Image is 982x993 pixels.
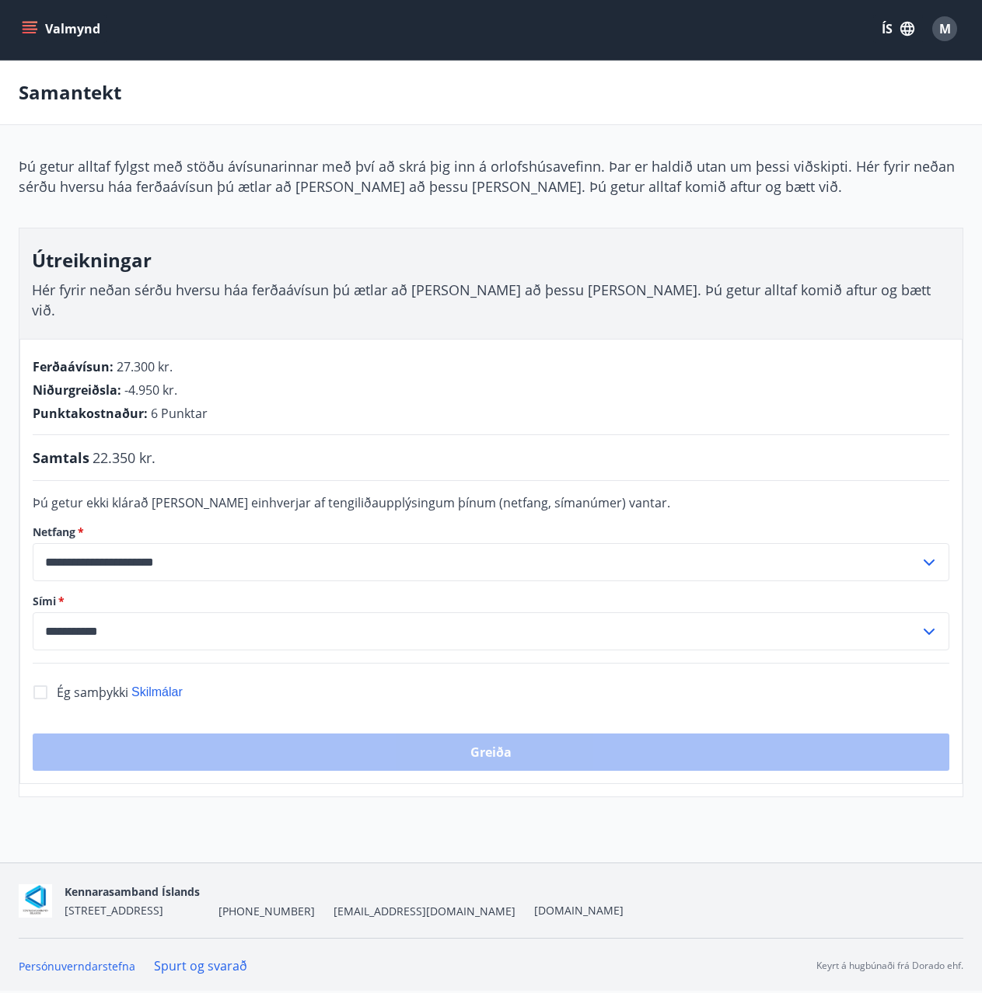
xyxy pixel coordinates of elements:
[19,959,135,974] a: Persónuverndarstefna
[939,20,951,37] span: M
[33,594,949,609] label: Sími
[32,247,950,274] h3: Útreikningar
[926,10,963,47] button: M
[131,684,183,701] button: Skilmálar
[33,494,670,511] span: Þú getur ekki klárað [PERSON_NAME] einhverjar af tengiliðaupplýsingum þínum (netfang, símanúmer) ...
[65,903,163,918] span: [STREET_ADDRESS]
[93,448,156,468] span: 22.350 kr.
[33,405,148,422] span: Punktakostnaður :
[19,79,121,106] p: Samantekt
[534,903,624,918] a: [DOMAIN_NAME]
[33,448,89,468] span: Samtals
[33,382,121,399] span: Niðurgreiðsla :
[32,280,931,319] span: Hér fyrir neðan sérðu hversu háa ferðaávísun þú ætlar að [PERSON_NAME] að þessu [PERSON_NAME]. Þú...
[873,15,923,43] button: ÍS
[218,904,315,919] span: [PHONE_NUMBER]
[117,358,173,375] span: 27.300 kr.
[19,15,107,43] button: menu
[57,684,128,701] span: Ég samþykki
[816,959,963,973] p: Keyrt á hugbúnaði frá Dorado ehf.
[19,156,963,197] p: Þú getur alltaf fylgst með stöðu ávísunarinnar með því að skrá þig inn á orlofshúsavefinn. Þar er...
[33,358,114,375] span: Ferðaávísun :
[65,884,200,899] span: Kennarasamband Íslands
[131,685,183,699] span: Skilmálar
[19,884,52,918] img: AOgasd1zjyUWmx8qB2GFbzp2J0ZxtdVPFY0E662R.png
[154,957,247,974] a: Spurt og svarað
[33,524,949,540] label: Netfang
[334,904,515,919] span: [EMAIL_ADDRESS][DOMAIN_NAME]
[124,382,177,399] span: -4.950 kr.
[151,405,208,422] span: 6 Punktar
